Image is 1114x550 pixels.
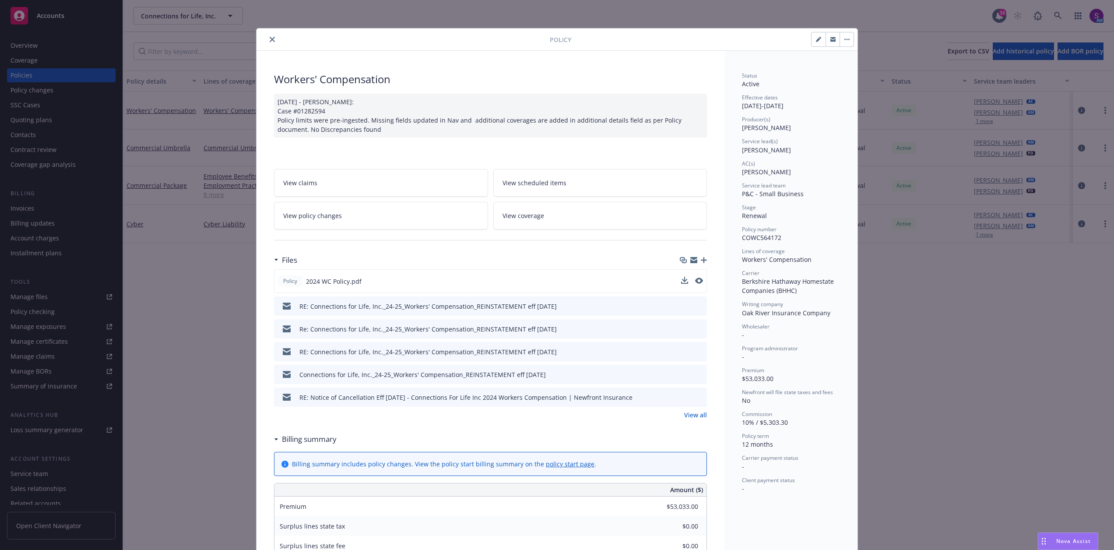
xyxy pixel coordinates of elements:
span: 12 months [742,440,773,448]
span: Status [742,72,757,79]
span: Stage [742,204,756,211]
a: View scheduled items [493,169,707,197]
h3: Billing summary [282,434,337,445]
span: COWC564172 [742,233,781,242]
span: Wholesaler [742,323,770,330]
button: download file [681,277,688,286]
span: Surplus lines state fee [280,542,345,550]
span: Premium [280,502,306,511]
span: View claims [283,178,317,187]
span: Service lead(s) [742,137,778,145]
span: [PERSON_NAME] [742,146,791,154]
div: Files [274,254,297,266]
span: Lines of coverage [742,247,785,255]
span: Premium [742,367,764,374]
button: download file [681,277,688,284]
span: Amount ($) [670,485,703,494]
span: No [742,396,750,405]
div: [DATE] - [DATE] [742,94,840,110]
button: download file [682,393,689,402]
a: View policy changes [274,202,488,229]
span: Newfront will file state taxes and fees [742,388,833,396]
span: Policy [281,277,299,285]
span: View policy changes [283,211,342,220]
div: Connections for Life, Inc._24-25_Workers' Compensation_REINSTATEMENT eff [DATE] [299,370,546,379]
span: Carrier [742,269,759,277]
button: close [267,34,278,45]
a: View coverage [493,202,707,229]
span: [PERSON_NAME] [742,168,791,176]
span: Effective dates [742,94,778,101]
span: - [742,484,744,493]
span: - [742,353,744,361]
span: Carrier payment status [742,454,798,462]
span: Oak River Insurance Company [742,309,830,317]
div: Re: Connections for Life, Inc._24-25_Workers' Compensation_REINSTATEMENT eff [DATE] [299,324,557,334]
span: Renewal [742,212,767,220]
span: Policy number [742,226,777,233]
span: Policy [550,35,571,44]
a: policy start page [546,460,594,468]
input: 0.00 [647,520,703,533]
button: preview file [696,302,703,311]
button: preview file [696,324,703,334]
span: AC(s) [742,160,755,167]
input: 0.00 [647,500,703,513]
button: Nova Assist [1038,532,1098,550]
span: - [742,462,744,471]
div: Workers' Compensation [742,255,840,264]
button: preview file [695,277,703,286]
a: View claims [274,169,488,197]
span: Writing company [742,300,783,308]
div: Billing summary [274,434,337,445]
button: download file [682,302,689,311]
div: RE: Connections for Life, Inc._24-25_Workers' Compensation_REINSTATEMENT eff [DATE] [299,302,557,311]
span: Program administrator [742,345,798,352]
span: 10% / $5,303.30 [742,418,788,427]
span: View coverage [503,211,544,220]
button: download file [682,347,689,356]
span: Active [742,80,759,88]
span: Policy term [742,432,769,440]
span: Nova Assist [1056,537,1091,545]
div: RE: Notice of Cancellation Eff [DATE] - Connections For Life Inc 2024 Workers Compensation | Newf... [299,393,633,402]
span: P&C - Small Business [742,190,804,198]
a: View all [684,410,707,420]
span: View scheduled items [503,178,566,187]
span: - [742,331,744,339]
div: RE: Connections for Life, Inc._24-25_Workers' Compensation_REINSTATEMENT eff [DATE] [299,347,557,356]
span: Berkshire Hathaway Homestate Companies (BHHC) [742,277,836,295]
div: Drag to move [1038,533,1049,550]
span: [PERSON_NAME] [742,123,791,132]
span: Producer(s) [742,116,770,123]
button: preview file [696,393,703,402]
span: Client payment status [742,476,795,484]
button: preview file [695,278,703,284]
span: 2024 WC Policy.pdf [306,277,362,286]
div: Workers' Compensation [274,72,707,87]
span: Surplus lines state tax [280,522,345,530]
button: preview file [696,347,703,356]
button: download file [682,370,689,379]
h3: Files [282,254,297,266]
button: download file [682,324,689,334]
span: $53,033.00 [742,374,773,383]
div: Billing summary includes policy changes. View the policy start billing summary on the . [292,459,596,469]
div: [DATE] - [PERSON_NAME]: Case #01282594 Policy limits were pre-ingested. Missing fields updated in... [274,94,707,137]
button: preview file [696,370,703,379]
span: Service lead team [742,182,786,189]
span: Commission [742,410,772,418]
